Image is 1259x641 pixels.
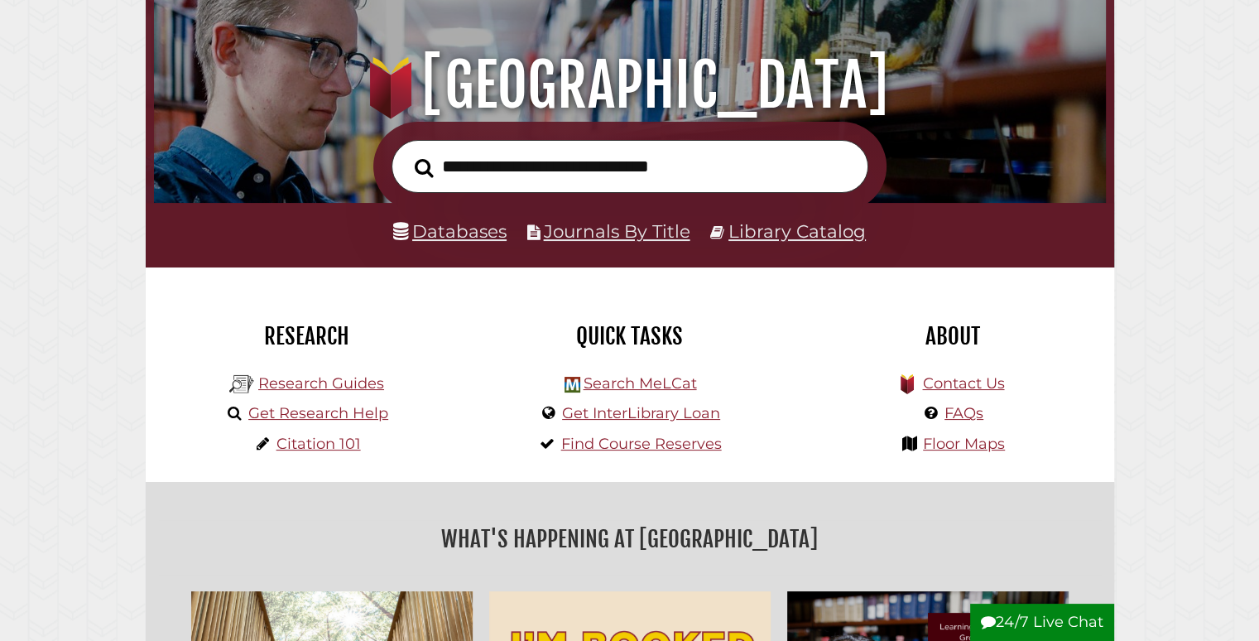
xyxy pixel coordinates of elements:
a: Contact Us [922,374,1004,393]
a: Citation 101 [276,435,361,453]
a: Journals By Title [544,220,690,242]
h2: Research [158,322,456,350]
a: Find Course Reserves [561,435,722,453]
a: Get Research Help [248,404,388,422]
button: Search [406,153,442,182]
a: Search MeLCat [583,374,696,393]
i: Search [415,157,434,177]
h1: [GEOGRAPHIC_DATA] [172,49,1086,122]
a: Research Guides [258,374,384,393]
img: Hekman Library Logo [229,372,254,397]
a: Floor Maps [923,435,1005,453]
h2: Quick Tasks [481,322,779,350]
img: Hekman Library Logo [565,377,580,393]
a: Databases [393,220,507,242]
h2: About [804,322,1102,350]
a: Library Catalog [728,220,866,242]
a: Get InterLibrary Loan [562,404,720,422]
a: FAQs [944,404,983,422]
h2: What's Happening at [GEOGRAPHIC_DATA] [158,520,1102,558]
